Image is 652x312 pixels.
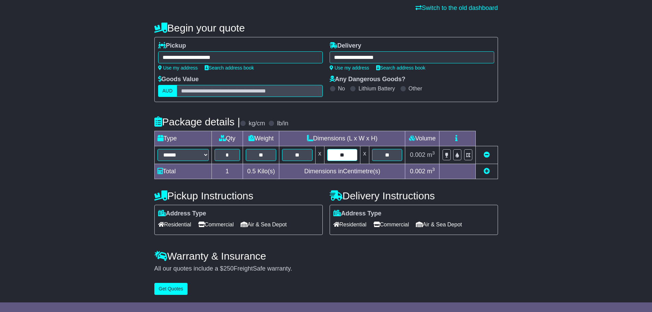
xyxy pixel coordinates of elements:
label: No [338,85,345,92]
a: Search address book [205,65,254,71]
h4: Package details | [154,116,240,127]
button: Get Quotes [154,283,188,295]
a: Search address book [376,65,425,71]
td: Weight [243,131,279,146]
td: Qty [212,131,243,146]
div: All our quotes include a $ FreightSafe warranty. [154,265,498,273]
td: 1 [212,164,243,179]
span: 250 [223,265,234,272]
span: m [427,151,435,158]
a: Use my address [330,65,369,71]
span: Commercial [198,219,234,230]
td: Kilo(s) [243,164,279,179]
td: Dimensions in Centimetre(s) [279,164,405,179]
span: Commercial [373,219,409,230]
label: Address Type [158,210,206,217]
h4: Pickup Instructions [154,190,323,201]
a: Use my address [158,65,198,71]
span: 0.5 [247,168,256,175]
label: Any Dangerous Goods? [330,76,406,83]
td: x [360,146,369,164]
span: 0.002 [410,168,425,175]
label: Goods Value [158,76,199,83]
td: Dimensions (L x W x H) [279,131,405,146]
label: Delivery [330,42,361,50]
a: Switch to the old dashboard [416,4,498,11]
a: Add new item [484,168,490,175]
span: Air & Sea Depot [241,219,287,230]
span: Air & Sea Depot [416,219,462,230]
span: 0.002 [410,151,425,158]
sup: 3 [432,150,435,155]
span: Residential [158,219,191,230]
label: Other [409,85,422,92]
span: Residential [333,219,367,230]
label: Lithium Battery [358,85,395,92]
sup: 3 [432,167,435,172]
span: m [427,168,435,175]
a: Remove this item [484,151,490,158]
label: AUD [158,85,177,97]
label: Pickup [158,42,186,50]
td: Type [154,131,212,146]
label: Address Type [333,210,382,217]
h4: Delivery Instructions [330,190,498,201]
label: lb/in [277,120,288,127]
label: kg/cm [248,120,265,127]
td: Volume [405,131,439,146]
h4: Warranty & Insurance [154,250,498,262]
td: Total [154,164,212,179]
h4: Begin your quote [154,22,498,34]
td: x [315,146,324,164]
